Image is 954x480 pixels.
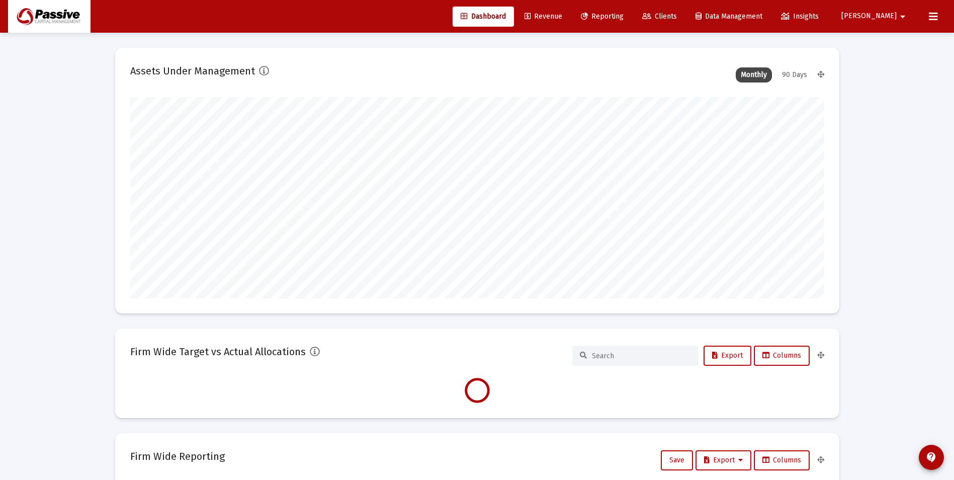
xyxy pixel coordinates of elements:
[897,7,909,27] mat-icon: arrow_drop_down
[777,67,812,83] div: 90 Days
[130,63,255,79] h2: Assets Under Management
[661,450,693,470] button: Save
[754,346,810,366] button: Columns
[130,448,225,464] h2: Firm Wide Reporting
[712,351,743,360] span: Export
[773,7,827,27] a: Insights
[130,344,306,360] h2: Firm Wide Target vs Actual Allocations
[704,346,751,366] button: Export
[592,352,690,360] input: Search
[642,12,677,21] span: Clients
[634,7,685,27] a: Clients
[696,12,762,21] span: Data Management
[573,7,632,27] a: Reporting
[687,7,770,27] a: Data Management
[461,12,506,21] span: Dashboard
[516,7,570,27] a: Revenue
[736,67,772,83] div: Monthly
[453,7,514,27] a: Dashboard
[16,7,83,27] img: Dashboard
[781,12,819,21] span: Insights
[581,12,624,21] span: Reporting
[754,450,810,470] button: Columns
[829,6,921,26] button: [PERSON_NAME]
[925,451,937,463] mat-icon: contact_support
[704,456,743,464] span: Export
[841,12,897,21] span: [PERSON_NAME]
[669,456,684,464] span: Save
[762,351,801,360] span: Columns
[762,456,801,464] span: Columns
[525,12,562,21] span: Revenue
[696,450,751,470] button: Export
